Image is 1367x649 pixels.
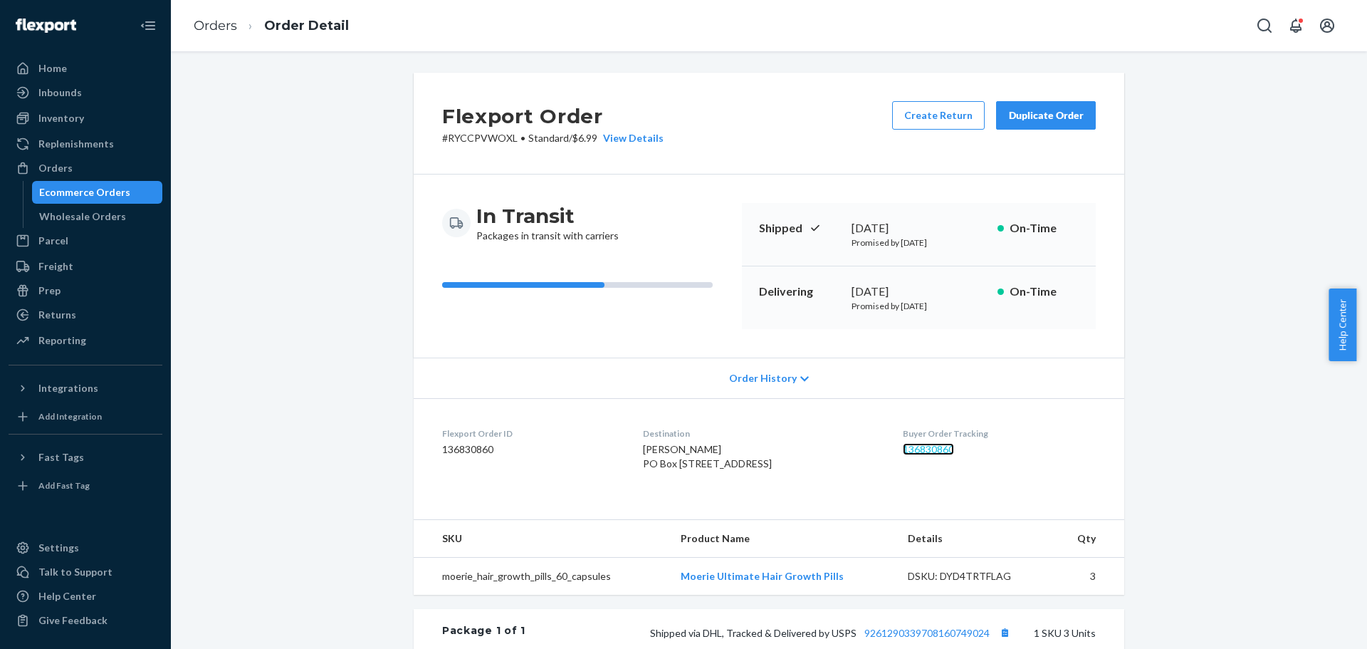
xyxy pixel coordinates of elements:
a: Reporting [9,329,162,352]
div: [DATE] [852,284,986,300]
button: Help Center [1329,289,1356,361]
p: On-Time [1010,220,1079,237]
p: Promised by [DATE] [852,237,986,249]
a: Freight [9,255,162,278]
button: Open account menu [1313,11,1341,40]
a: Returns [9,303,162,326]
div: Package 1 of 1 [442,623,525,642]
div: Ecommerce Orders [39,185,130,199]
span: Standard [528,132,569,144]
div: Parcel [38,234,68,248]
button: Give Feedback [9,609,162,632]
button: Duplicate Order [996,101,1096,130]
button: Create Return [892,101,985,130]
div: Help Center [38,589,96,603]
a: Moerie Ultimate Hair Growth Pills [681,570,844,582]
a: Orders [9,157,162,180]
div: Returns [38,308,76,322]
div: Replenishments [38,137,114,151]
th: Qty [1053,520,1124,558]
a: Inbounds [9,81,162,104]
div: Packages in transit with carriers [476,203,619,243]
span: Order History [729,371,797,385]
div: Fast Tags [38,450,84,464]
div: DSKU: DYD4TRTFLAG [908,569,1042,583]
div: Inbounds [38,85,82,100]
a: Add Fast Tag [9,474,162,497]
a: Add Integration [9,405,162,428]
ol: breadcrumbs [182,5,360,47]
a: Parcel [9,229,162,252]
a: 136830860 [903,443,954,455]
p: # RYCCPVWOXL / $6.99 [442,131,664,145]
h3: In Transit [476,203,619,229]
button: Open Search Box [1250,11,1279,40]
a: Home [9,57,162,80]
td: moerie_hair_growth_pills_60_capsules [414,558,669,596]
a: Inventory [9,107,162,130]
div: Reporting [38,333,86,348]
div: 1 SKU 3 Units [525,623,1096,642]
a: Order Detail [264,18,349,33]
div: Wholesale Orders [39,209,126,224]
div: Settings [38,541,79,555]
a: Talk to Support [9,561,162,583]
div: Duplicate Order [1008,108,1084,123]
th: SKU [414,520,669,558]
button: Close Navigation [134,11,162,40]
p: Shipped [759,220,840,237]
span: • [520,132,525,144]
div: Freight [38,259,73,274]
td: 3 [1053,558,1124,596]
div: Add Fast Tag [38,479,90,492]
a: Settings [9,536,162,559]
div: [DATE] [852,220,986,237]
a: Wholesale Orders [32,205,163,228]
div: Prep [38,284,61,298]
div: Give Feedback [38,613,108,628]
span: [PERSON_NAME] PO Box [STREET_ADDRESS] [643,443,772,469]
th: Product Name [669,520,896,558]
a: Orders [194,18,237,33]
div: Inventory [38,111,84,125]
div: Add Integration [38,410,102,422]
div: Home [38,61,67,76]
dt: Flexport Order ID [442,427,620,440]
button: Open notifications [1282,11,1310,40]
p: On-Time [1010,284,1079,300]
button: View Details [597,131,664,145]
span: Shipped via DHL, Tracked & Delivered by USPS [650,627,1014,639]
button: Fast Tags [9,446,162,469]
p: Promised by [DATE] [852,300,986,312]
a: Prep [9,279,162,302]
a: Ecommerce Orders [32,181,163,204]
a: 9261290339708160749024 [864,627,990,639]
a: Replenishments [9,133,162,155]
div: Integrations [38,381,98,395]
th: Details [896,520,1053,558]
dt: Buyer Order Tracking [903,427,1096,440]
a: Help Center [9,585,162,608]
dd: 136830860 [442,442,620,457]
h2: Flexport Order [442,101,664,131]
button: Integrations [9,377,162,400]
dt: Destination [643,427,879,440]
div: Talk to Support [38,565,112,579]
div: Orders [38,161,73,175]
p: Delivering [759,284,840,300]
button: Copy tracking number [995,623,1014,642]
img: Flexport logo [16,19,76,33]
